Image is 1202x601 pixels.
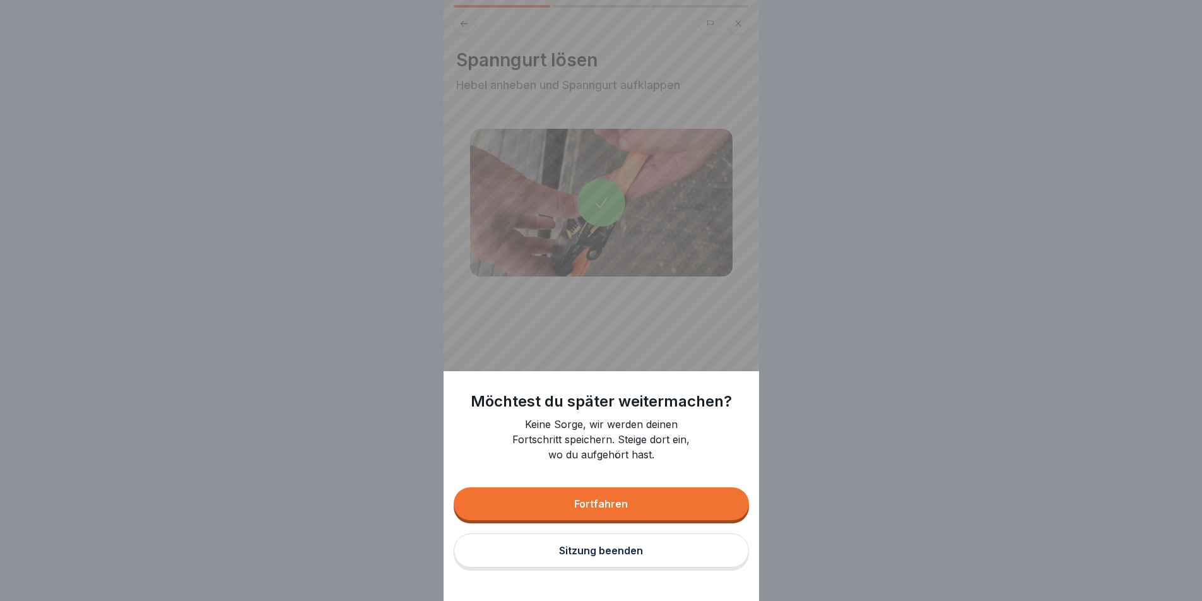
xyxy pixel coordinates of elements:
h1: Möchtest du später weitermachen? [471,391,732,412]
p: Keine Sorge, wir werden deinen Fortschritt speichern. Steige dort ein, wo du aufgehört hast. [507,417,696,462]
button: Fortfahren [454,487,749,520]
div: Sitzung beenden [559,545,643,556]
div: Fortfahren [574,498,628,509]
button: Sitzung beenden [454,533,749,568]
